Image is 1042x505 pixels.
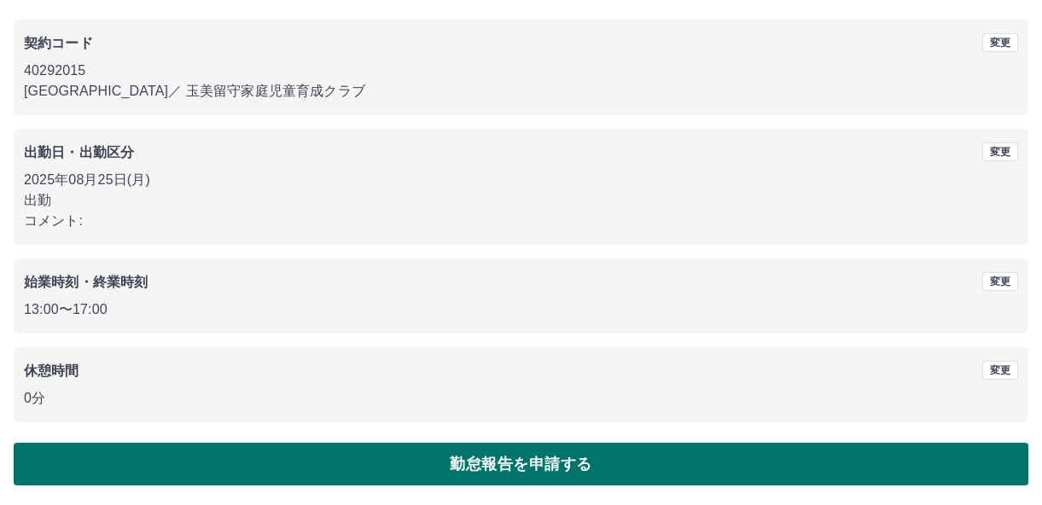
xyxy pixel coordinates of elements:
p: 2025年08月25日(月) [24,170,1018,190]
button: 変更 [982,361,1018,380]
button: 変更 [982,142,1018,161]
p: 出勤 [24,190,1018,211]
button: 勤怠報告を申請する [14,443,1028,485]
button: 変更 [982,272,1018,291]
b: 出勤日・出勤区分 [24,145,134,160]
p: コメント: [24,211,1018,231]
p: 13:00 〜 17:00 [24,299,1018,320]
button: 変更 [982,33,1018,52]
p: 0分 [24,388,1018,409]
b: 契約コード [24,36,93,50]
p: [GEOGRAPHIC_DATA] ／ 玉美留守家庭児童育成クラブ [24,81,1018,102]
b: 始業時刻・終業時刻 [24,275,148,289]
p: 40292015 [24,61,1018,81]
b: 休憩時間 [24,363,79,378]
